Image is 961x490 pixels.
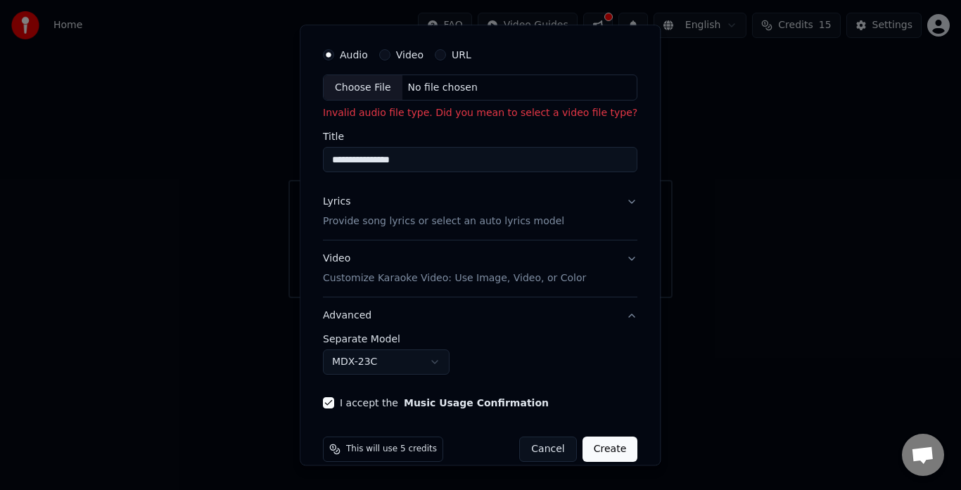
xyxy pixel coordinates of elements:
label: I accept the [340,399,549,408]
p: Customize Karaoke Video: Use Image, Video, or Color [323,272,586,286]
label: Video [396,50,424,60]
button: VideoCustomize Karaoke Video: Use Image, Video, or Color [323,241,637,297]
button: I accept the [404,399,549,408]
p: Invalid audio file type. Did you mean to select a video file type? [323,107,637,121]
button: Advanced [323,298,637,335]
div: Choose File [324,75,402,101]
div: Lyrics [323,195,350,209]
button: Create [583,437,638,463]
label: Title [323,132,637,142]
div: No file chosen [402,81,483,95]
span: This will use 5 credits [346,444,437,456]
div: Video [323,252,586,286]
p: Provide song lyrics or select an auto lyrics model [323,215,564,229]
div: Advanced [323,335,637,387]
label: Audio [340,50,368,60]
button: LyricsProvide song lyrics or select an auto lyrics model [323,184,637,240]
button: Cancel [520,437,577,463]
label: Separate Model [323,335,637,344]
label: URL [452,50,471,60]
